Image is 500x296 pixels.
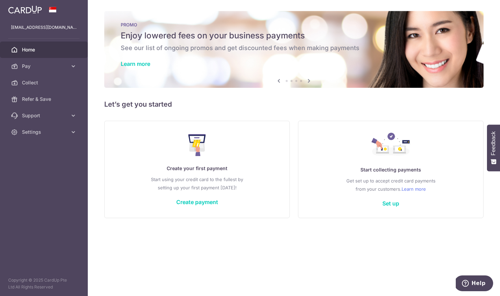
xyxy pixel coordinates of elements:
span: Pay [22,63,67,70]
img: Latest Promos Banner [104,11,484,88]
a: Learn more [121,60,150,67]
p: PROMO [121,22,467,27]
span: Feedback [490,131,497,155]
span: Support [22,112,67,119]
p: Start using your credit card to the fullest by setting up your first payment [DATE]! [118,175,276,192]
span: Collect [22,79,67,86]
a: Create payment [176,199,218,205]
h5: Let’s get you started [104,99,484,110]
iframe: Opens a widget where you can find more information [456,275,493,293]
p: [EMAIL_ADDRESS][DOMAIN_NAME] [11,24,77,31]
p: Get set up to accept credit card payments from your customers. [312,177,469,193]
img: Make Payment [188,134,206,156]
span: Settings [22,129,67,135]
span: Refer & Save [22,96,67,103]
h5: Enjoy lowered fees on your business payments [121,30,467,41]
button: Feedback - Show survey [487,125,500,171]
h6: See our list of ongoing promos and get discounted fees when making payments [121,44,467,52]
a: Set up [382,200,399,207]
p: Create your first payment [118,164,276,173]
img: Collect Payment [371,133,410,157]
span: Home [22,46,67,53]
a: Learn more [402,185,426,193]
img: CardUp [8,5,42,14]
p: Start collecting payments [312,166,469,174]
